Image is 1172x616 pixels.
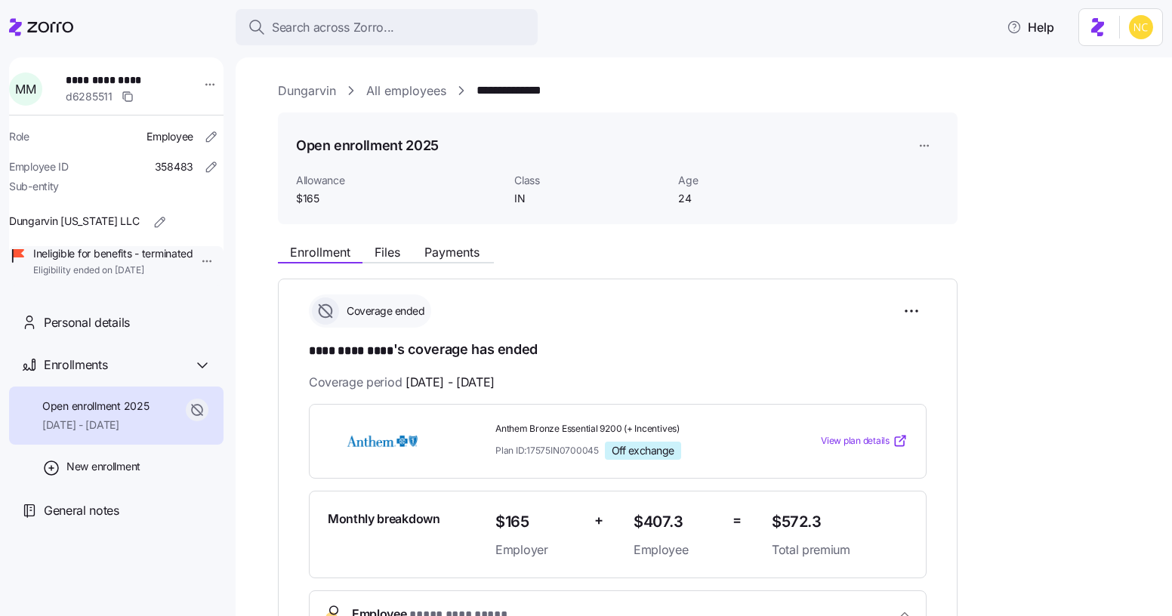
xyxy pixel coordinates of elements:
span: Plan ID: 17575IN0700045 [495,444,599,457]
span: Role [9,129,29,144]
span: Sub-entity [9,179,59,194]
span: Age [678,173,830,188]
span: Search across Zorro... [272,18,394,37]
span: Ineligible for benefits - terminated [33,246,193,261]
span: $572.3 [772,510,908,534]
span: Eligibility ended on [DATE] [33,264,193,277]
a: View plan details [821,433,908,448]
span: Help [1007,18,1054,36]
span: Files [375,246,400,258]
span: + [594,510,603,531]
span: d6285511 [66,89,113,104]
span: $165 [296,191,502,206]
span: [DATE] - [DATE] [42,417,149,433]
span: Total premium [772,541,908,559]
span: Anthem Bronze Essential 9200 (+ Incentives) [495,423,760,436]
span: Allowance [296,173,502,188]
button: Help [995,12,1066,42]
span: [DATE] - [DATE] [406,373,495,392]
a: Dungarvin [278,82,336,100]
span: M M [15,83,35,95]
img: e03b911e832a6112bf72643c5874f8d8 [1129,15,1153,39]
span: View plan details [821,434,890,448]
h1: 's coverage has ended [309,340,927,361]
span: General notes [44,501,119,520]
span: 24 [678,191,830,206]
span: Coverage period [309,373,495,392]
h1: Open enrollment 2025 [296,136,439,155]
span: Off exchange [612,444,674,457]
span: Monthly breakdown [328,510,440,528]
span: Open enrollment 2025 [42,399,149,414]
span: $165 [495,510,582,534]
span: Enrollment [290,246,350,258]
span: Payments [424,246,480,258]
span: 358483 [155,159,193,174]
span: Employee ID [9,159,69,174]
span: Class [514,173,666,188]
img: Anthem [328,423,436,458]
span: $407.3 [634,510,720,534]
button: Search across Zorro... [236,9,538,45]
span: Coverage ended [342,303,424,319]
span: Enrollments [44,356,107,374]
span: = [732,510,742,531]
span: New enrollment [66,459,140,474]
span: Employee [634,541,720,559]
a: All employees [366,82,446,100]
span: Employer [495,541,582,559]
span: Dungarvin [US_STATE] LLC [9,214,139,229]
span: Employee [146,129,193,144]
span: Personal details [44,313,130,332]
span: IN [514,191,666,206]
